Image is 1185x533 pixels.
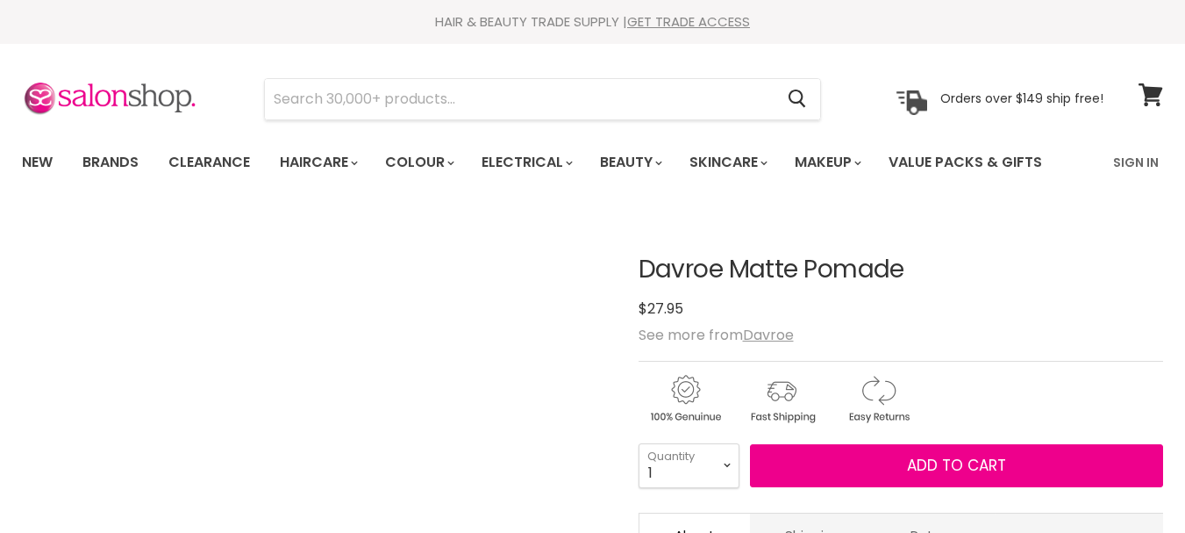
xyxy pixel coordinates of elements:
a: Makeup [782,144,872,181]
a: Electrical [468,144,583,181]
p: Orders over $149 ship free! [940,90,1103,106]
a: Skincare [676,144,778,181]
input: Search [265,79,774,119]
a: Colour [372,144,465,181]
a: Clearance [155,144,263,181]
a: Value Packs & Gifts [875,144,1055,181]
a: Brands [69,144,152,181]
a: Beauty [587,144,673,181]
a: Haircare [267,144,368,181]
a: New [9,144,66,181]
button: Search [774,79,820,119]
form: Product [264,78,821,120]
ul: Main menu [9,137,1079,188]
a: Sign In [1103,144,1169,181]
a: GET TRADE ACCESS [627,12,750,31]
